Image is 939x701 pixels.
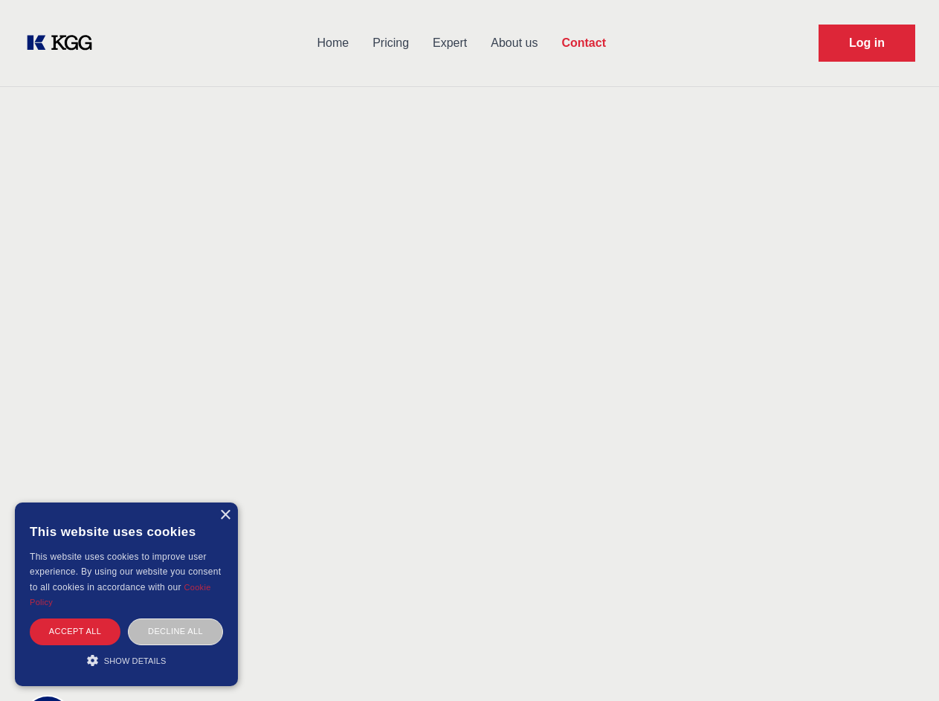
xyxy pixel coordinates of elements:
span: Show details [104,656,167,665]
a: About us [479,24,549,62]
a: Expert [421,24,479,62]
a: Contact [549,24,618,62]
div: This website uses cookies [30,514,223,549]
a: KOL Knowledge Platform: Talk to Key External Experts (KEE) [24,31,104,55]
div: Show details [30,653,223,668]
a: Cookie Policy [30,583,211,607]
div: Decline all [128,618,223,645]
a: Pricing [361,24,421,62]
iframe: Chat Widget [865,630,939,701]
div: Accept all [30,618,120,645]
a: Request Demo [819,25,915,62]
span: This website uses cookies to improve user experience. By using our website you consent to all coo... [30,552,221,592]
div: Close [219,510,230,521]
a: Home [305,24,361,62]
